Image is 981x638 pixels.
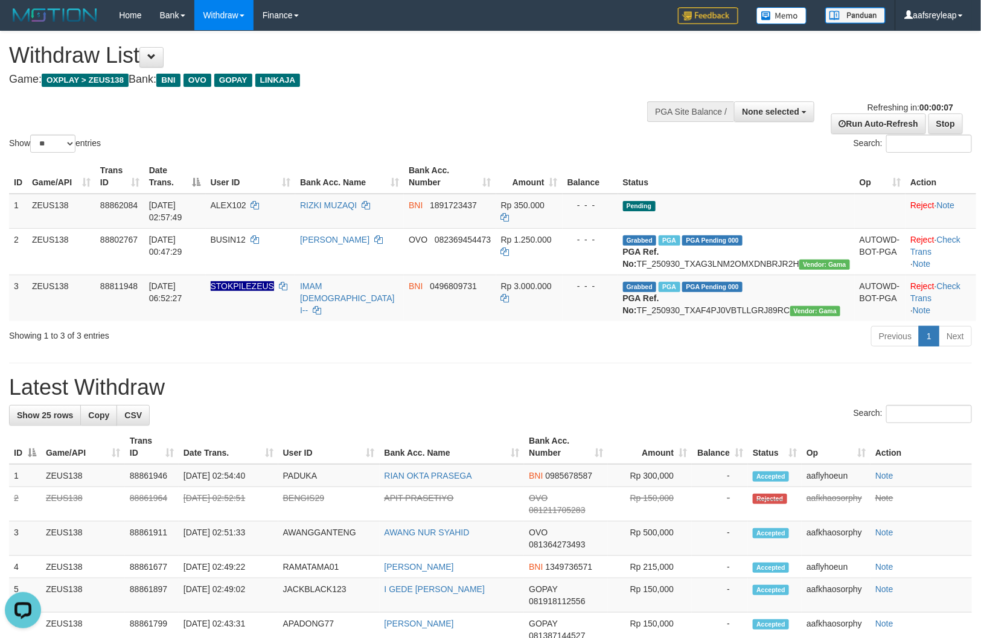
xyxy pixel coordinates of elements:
[409,235,427,244] span: OVO
[385,493,454,503] a: APIT PRASETIYO
[211,281,275,291] span: Nama rekening ada tanda titik/strip, harap diedit
[886,405,972,423] input: Search:
[100,281,138,291] span: 88811948
[41,556,125,578] td: ZEUS138
[608,522,692,556] td: Rp 500,000
[179,487,278,522] td: [DATE] 02:52:51
[214,74,252,87] span: GOPAY
[659,235,680,246] span: Marked by aafsreyleap
[125,487,179,522] td: 88861964
[919,326,939,346] a: 1
[9,43,642,68] h1: Withdraw List
[278,464,380,487] td: PADUKA
[692,578,748,613] td: -
[430,281,477,291] span: Copy 0496809731 to clipboard
[623,235,657,246] span: Grabbed
[125,464,179,487] td: 88861946
[184,74,211,87] span: OVO
[179,522,278,556] td: [DATE] 02:51:33
[17,410,73,420] span: Show 25 rows
[9,464,41,487] td: 1
[529,596,585,606] span: Copy 081918112556 to clipboard
[692,556,748,578] td: -
[529,562,543,572] span: BNI
[910,281,935,291] a: Reject
[95,159,144,194] th: Trans ID: activate to sort column ascending
[756,7,807,24] img: Button%20Memo.svg
[939,326,972,346] a: Next
[623,293,659,315] b: PGA Ref. No:
[875,619,893,628] a: Note
[678,7,738,24] img: Feedback.jpg
[409,200,423,210] span: BNI
[380,430,525,464] th: Bank Acc. Name: activate to sort column ascending
[682,235,743,246] span: PGA Pending
[41,578,125,613] td: ZEUS138
[825,7,886,24] img: panduan.png
[871,430,972,464] th: Action
[608,430,692,464] th: Amount: activate to sort column ascending
[300,281,395,315] a: IMAM [DEMOGRAPHIC_DATA] I--
[868,103,953,112] span: Refreshing in:
[385,528,470,537] a: AWANG NUR SYAHID
[618,159,855,194] th: Status
[9,405,81,426] a: Show 25 rows
[9,6,101,24] img: MOTION_logo.png
[435,235,491,244] span: Copy 082369454473 to clipboard
[875,471,893,480] a: Note
[41,430,125,464] th: Game/API: activate to sort column ascending
[496,159,563,194] th: Amount: activate to sort column ascending
[27,275,95,321] td: ZEUS138
[618,275,855,321] td: TF_250930_TXAF4PJ0VBTLLGRJ89RC
[659,282,680,292] span: Marked by aafsreyleap
[913,259,931,269] a: Note
[875,528,893,537] a: Note
[80,405,117,426] a: Copy
[117,405,150,426] a: CSV
[623,282,657,292] span: Grabbed
[9,487,41,522] td: 2
[753,585,789,595] span: Accepted
[100,235,138,244] span: 88802767
[855,159,906,194] th: Op: activate to sort column ascending
[855,228,906,275] td: AUTOWD-BOT-PGA
[910,200,935,210] a: Reject
[30,135,75,153] select: Showentries
[125,430,179,464] th: Trans ID: activate to sort column ascending
[871,326,919,346] a: Previous
[692,487,748,522] td: -
[524,430,608,464] th: Bank Acc. Number: activate to sort column ascending
[529,528,548,537] span: OVO
[692,464,748,487] td: -
[886,135,972,153] input: Search:
[9,275,27,321] td: 3
[913,305,931,315] a: Note
[41,464,125,487] td: ZEUS138
[9,556,41,578] td: 4
[854,135,972,153] label: Search:
[623,201,656,211] span: Pending
[623,247,659,269] b: PGA Ref. No:
[608,578,692,613] td: Rp 150,000
[529,471,543,480] span: BNI
[125,556,179,578] td: 88861677
[9,135,101,153] label: Show entries
[790,306,841,316] span: Vendor URL: https://trx31.1velocity.biz
[27,228,95,275] td: ZEUS138
[9,375,972,400] h1: Latest Withdraw
[385,471,472,480] a: RIAN OKTA PRASEGA
[404,159,496,194] th: Bank Acc. Number: activate to sort column ascending
[753,619,789,630] span: Accepted
[831,113,926,134] a: Run Auto-Refresh
[802,556,871,578] td: aaflyhoeun
[385,619,454,628] a: [PERSON_NAME]
[179,556,278,578] td: [DATE] 02:49:22
[41,487,125,522] td: ZEUS138
[910,235,960,257] a: Check Trans
[9,228,27,275] td: 2
[802,487,871,522] td: aafkhaosorphy
[567,234,613,246] div: - - -
[608,556,692,578] td: Rp 215,000
[529,505,585,515] span: Copy 081211705283 to clipboard
[567,199,613,211] div: - - -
